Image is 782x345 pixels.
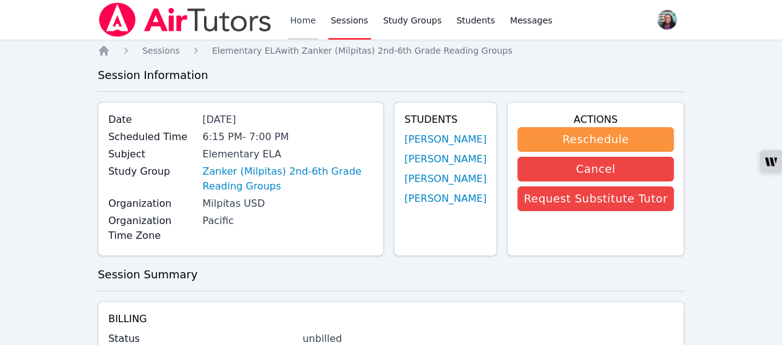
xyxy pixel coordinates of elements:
span: Sessions [142,46,180,56]
button: Cancel [517,157,674,181]
nav: Breadcrumb [98,44,684,57]
a: [PERSON_NAME] [404,191,487,206]
span: Messages [510,14,553,27]
label: Organization [108,196,195,211]
a: [PERSON_NAME] [404,152,487,167]
div: Pacific [202,214,373,228]
h3: Session Summary [98,266,684,283]
span: Elementary ELA with Zanker (Milpitas) 2nd-6th Grade Reading Groups [212,46,512,56]
label: Organization Time Zone [108,214,195,243]
label: Study Group [108,164,195,179]
div: [DATE] [202,112,373,127]
label: Subject [108,147,195,162]
h4: Billing [108,312,674,326]
button: Reschedule [517,127,674,152]
label: Scheduled Time [108,130,195,144]
h3: Session Information [98,67,684,84]
div: Milpitas USD [202,196,373,211]
img: Air Tutors [98,2,273,37]
a: Zanker (Milpitas) 2nd-6th Grade Reading Groups [202,164,373,194]
a: Sessions [142,44,180,57]
a: Elementary ELAwith Zanker (Milpitas) 2nd-6th Grade Reading Groups [212,44,512,57]
h4: Students [404,112,487,127]
button: Request Substitute Tutor [517,186,674,211]
label: Date [108,112,195,127]
h4: Actions [517,112,674,127]
a: [PERSON_NAME] [404,172,487,186]
div: Elementary ELA [202,147,373,162]
div: 6:15 PM - 7:00 PM [202,130,373,144]
a: [PERSON_NAME] [404,132,487,147]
